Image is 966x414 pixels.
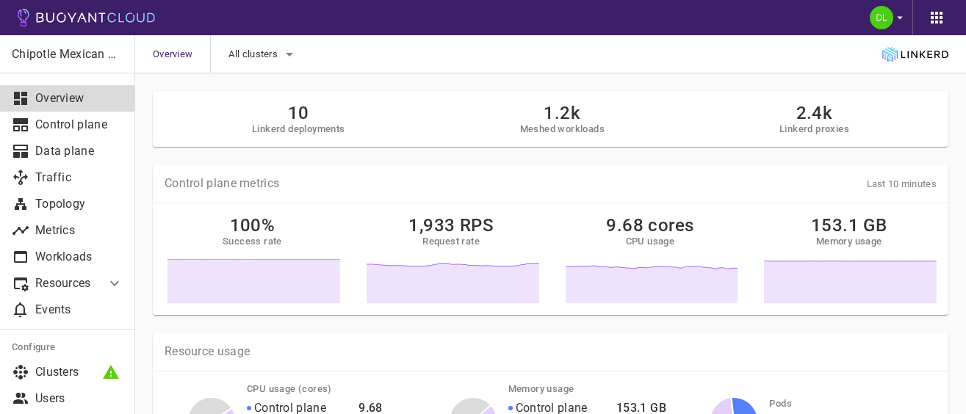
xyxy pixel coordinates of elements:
p: Data plane [35,144,123,159]
span: All clusters [228,48,281,60]
p: Control plane [35,117,123,132]
h5: Configure [12,341,123,353]
h2: 2.4k [779,103,849,123]
p: Resources [35,276,94,291]
p: Chipotle Mexican Grill [12,47,123,62]
h5: Request rate [422,236,480,247]
h2: 1.2k [520,103,605,123]
h5: Linkerd proxies [779,123,849,135]
h5: CPU usage [626,236,675,247]
h2: 9.68 cores [606,215,693,236]
p: Resource usage [165,344,937,359]
p: Clusters [35,365,123,379]
img: David Levy [870,6,893,29]
button: All clusters [228,43,298,65]
a: 9.68 coresCPU usage [563,215,738,303]
h2: 100% [230,215,275,236]
a: 1,933 RPSRequest rate [364,215,539,303]
p: Events [35,302,123,317]
p: Workloads [35,250,123,264]
p: Traffic [35,170,123,185]
h5: Linkerd deployments [252,123,345,135]
h5: Memory usage [816,236,882,247]
h2: 153.1 GB [811,215,887,236]
span: Last 10 minutes [867,178,937,189]
a: 100%Success rate [165,215,340,303]
span: Overview [153,35,210,73]
p: Metrics [35,223,123,238]
a: 153.1 GBMemory usage [761,215,937,303]
p: Control plane metrics [165,176,279,191]
h2: 1,933 RPS [408,215,494,236]
p: Overview [35,91,123,106]
h5: Success rate [223,236,282,247]
h5: Meshed workloads [520,123,605,135]
p: Users [35,391,123,406]
p: Topology [35,197,123,211]
h2: 10 [252,103,345,123]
